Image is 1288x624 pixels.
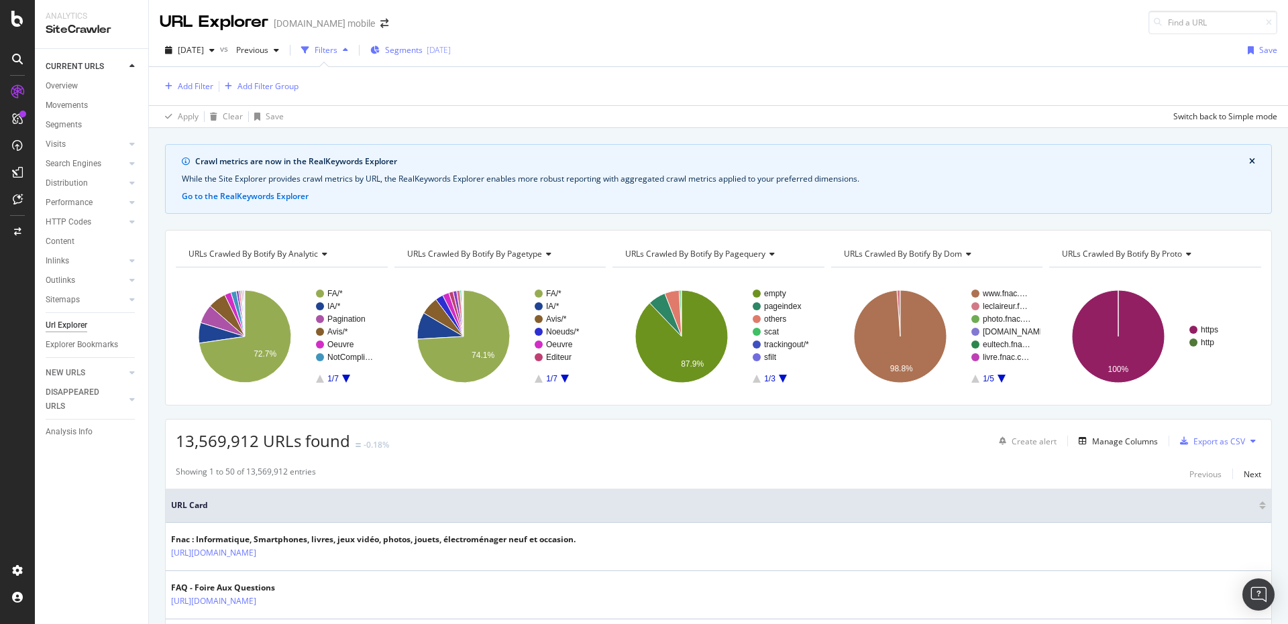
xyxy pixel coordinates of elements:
svg: A chart. [394,278,604,395]
h4: URLs Crawled By Botify By dom [841,243,1031,265]
div: [DATE] [427,44,451,56]
a: Distribution [46,176,125,190]
text: empty [764,289,786,298]
div: Content [46,235,74,249]
a: Search Engines [46,157,125,171]
input: Find a URL [1148,11,1277,34]
div: Performance [46,196,93,210]
span: 13,569,912 URLs found [176,430,350,452]
div: Url Explorer [46,318,87,332]
text: trackingout/* [764,340,809,349]
div: Sitemaps [46,293,80,307]
text: 1/3 [764,374,775,383]
text: photo.fnac.… [983,314,1030,324]
svg: A chart. [831,278,1040,395]
div: URL Explorer [160,11,268,34]
a: CURRENT URLS [46,60,125,74]
text: 1/7 [546,374,557,383]
a: Visits [46,137,125,151]
div: Showing 1 to 50 of 13,569,912 entries [176,466,316,482]
div: Explorer Bookmarks [46,338,118,352]
div: Next [1244,469,1261,480]
span: URLs Crawled By Botify By dom [844,248,962,259]
div: Save [1259,44,1277,56]
text: leclaireur.f… [983,302,1028,311]
h4: URLs Crawled By Botify By pagequery [623,243,812,265]
div: Distribution [46,176,88,190]
div: Fnac : Informatique, Smartphones, livres, jeux vidéo, photos, jouets, électroménager neuf et occa... [171,534,576,546]
a: Sitemaps [46,293,125,307]
div: A chart. [1049,278,1258,395]
div: SiteCrawler [46,22,138,38]
a: [URL][DOMAIN_NAME] [171,595,256,608]
div: Save [266,111,284,122]
img: Equal [356,443,361,447]
div: While the Site Explorer provides crawl metrics by URL, the RealKeywords Explorer enables more rob... [182,173,1255,185]
div: Segments [46,118,82,132]
text: Editeur [546,353,572,362]
button: Previous [231,40,284,61]
span: 2025 Oct. 1st [178,44,204,56]
button: Export as CSV [1175,430,1245,452]
button: Add Filter [160,78,213,95]
div: Export as CSV [1193,436,1245,447]
span: Previous [231,44,268,56]
h4: URLs Crawled By Botify By proto [1059,243,1249,265]
button: Segments[DATE] [365,40,456,61]
div: Add Filter [178,80,213,92]
button: close banner [1246,153,1258,170]
a: Url Explorer [46,318,139,332]
a: Explorer Bookmarks [46,338,139,352]
div: NEW URLS [46,366,85,380]
button: Add Filter Group [219,78,299,95]
text: eultech.fna… [983,340,1030,349]
div: CURRENT URLS [46,60,104,74]
a: HTTP Codes [46,215,125,229]
div: Filters [315,44,337,56]
text: Oeuvre [546,340,573,349]
text: 100% [1108,365,1129,374]
button: Switch back to Simple mode [1168,106,1277,127]
span: URL Card [171,499,1256,511]
button: Next [1244,466,1261,482]
text: Avis/* [327,327,348,336]
div: Manage Columns [1092,436,1158,447]
text: 87.9% [681,359,704,369]
a: Content [46,235,139,249]
button: Apply [160,106,199,127]
text: Oeuvre [327,340,354,349]
h4: URLs Crawled By Botify By analytic [186,243,376,265]
button: Create alert [994,430,1057,452]
div: info banner [165,144,1272,214]
div: Switch back to Simple mode [1173,111,1277,122]
button: Filters [296,40,354,61]
button: Clear [205,106,243,127]
div: HTTP Codes [46,215,91,229]
div: Analysis Info [46,425,93,439]
svg: A chart. [612,278,822,395]
div: Inlinks [46,254,69,268]
span: URLs Crawled By Botify By pagetype [407,248,542,259]
text: pageindex [764,302,801,311]
text: http [1201,338,1214,347]
text: 72.7% [254,349,276,359]
text: NotCompli… [327,353,373,362]
text: sfilt [764,353,777,362]
div: Open Intercom Messenger [1242,578,1275,611]
span: vs [220,43,231,54]
a: Movements [46,99,139,113]
div: Analytics [46,11,138,22]
text: livre.fnac.c… [983,353,1029,362]
a: Performance [46,196,125,210]
text: 1/7 [327,374,339,383]
svg: A chart. [176,278,385,395]
text: Avis/* [546,314,567,324]
text: 74.1% [472,351,494,360]
div: Clear [223,111,243,122]
text: 98.8% [890,364,913,373]
a: DISAPPEARED URLS [46,385,125,414]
